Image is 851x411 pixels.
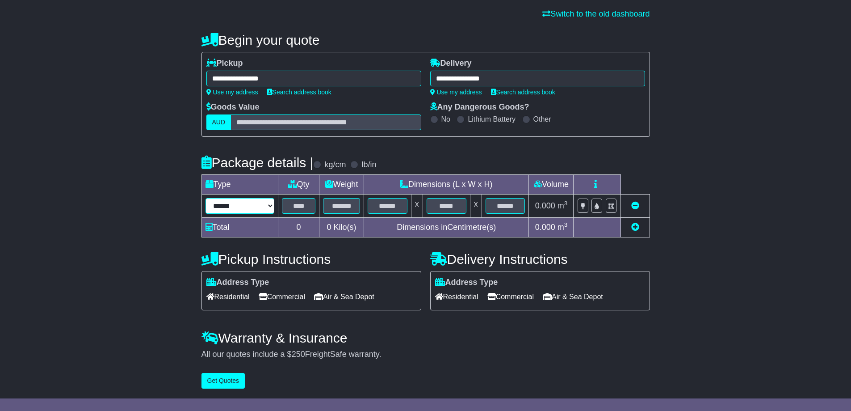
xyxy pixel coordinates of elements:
td: Dimensions in Centimetre(s) [364,218,529,237]
td: Total [201,218,278,237]
h4: Pickup Instructions [201,252,421,267]
label: Address Type [435,278,498,288]
div: All our quotes include a $ FreightSafe warranty. [201,350,650,360]
span: Air & Sea Depot [314,290,374,304]
a: Add new item [631,223,639,232]
span: Residential [206,290,250,304]
a: Use my address [430,89,482,96]
span: m [558,201,568,210]
a: Search address book [267,89,331,96]
td: 0 [278,218,319,237]
td: Dimensions (L x W x H) [364,175,529,195]
label: No [441,115,450,123]
span: Residential [435,290,478,304]
h4: Warranty & Insurance [201,330,650,345]
label: Address Type [206,278,269,288]
span: 0.000 [535,223,555,232]
label: Pickup [206,59,243,68]
label: Any Dangerous Goods? [430,102,529,112]
sup: 3 [564,200,568,207]
span: 250 [292,350,305,359]
td: Kilo(s) [319,218,364,237]
label: Delivery [430,59,472,68]
button: Get Quotes [201,373,245,389]
a: Search address book [491,89,555,96]
label: Lithium Battery [468,115,516,123]
h4: Package details | [201,155,314,170]
h4: Begin your quote [201,33,650,47]
a: Switch to the old dashboard [542,9,650,18]
label: Other [533,115,551,123]
span: m [558,223,568,232]
label: kg/cm [324,160,346,170]
td: Weight [319,175,364,195]
label: Goods Value [206,102,260,112]
td: x [470,195,482,218]
span: Commercial [487,290,534,304]
label: lb/in [361,160,376,170]
span: Commercial [259,290,305,304]
h4: Delivery Instructions [430,252,650,267]
span: Air & Sea Depot [543,290,603,304]
sup: 3 [564,221,568,228]
label: AUD [206,114,231,130]
span: 0.000 [535,201,555,210]
td: Type [201,175,278,195]
td: x [411,195,423,218]
a: Use my address [206,89,258,96]
td: Volume [529,175,574,195]
span: 0 [327,223,331,232]
a: Remove this item [631,201,639,210]
td: Qty [278,175,319,195]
